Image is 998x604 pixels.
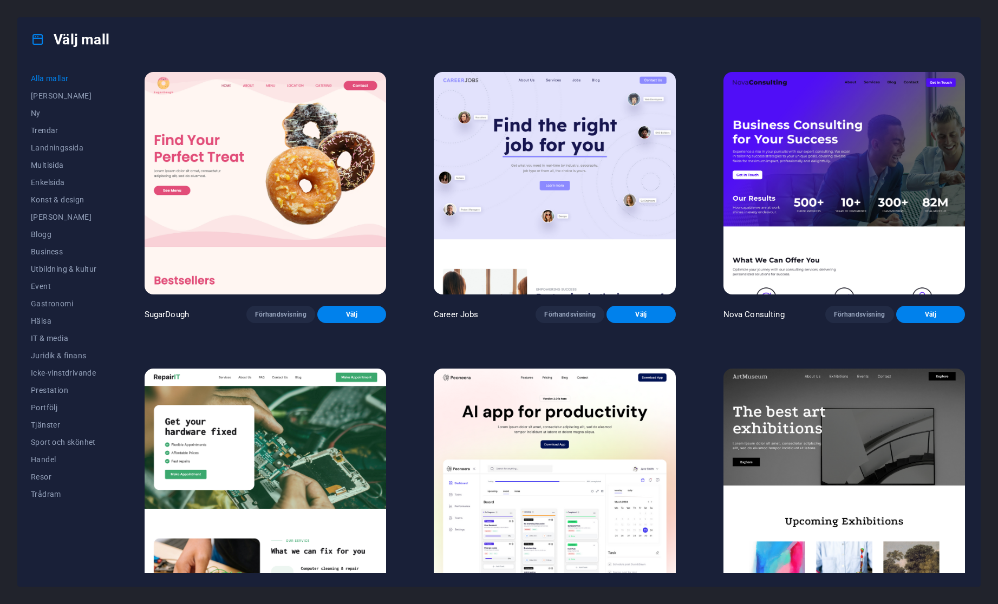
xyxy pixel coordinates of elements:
span: Business [31,247,97,256]
button: IT & media [31,330,97,347]
button: Välj [317,306,386,323]
span: Enkelsida [31,178,97,187]
button: Förhandsvisning [246,306,315,323]
span: [PERSON_NAME] [31,213,97,221]
button: Portfölj [31,399,97,416]
button: Blogg [31,226,97,243]
span: Multisida [31,161,97,169]
button: Förhandsvisning [536,306,604,323]
span: Gastronomi [31,299,97,308]
span: [PERSON_NAME] [31,91,97,100]
span: Landningssida [31,143,97,152]
img: Nova Consulting [723,72,965,294]
span: Ny [31,109,97,117]
button: Trendar [31,122,97,139]
span: Förhandsvisning [834,310,885,319]
span: Hälsa [31,317,97,325]
span: Förhandsvisning [255,310,306,319]
button: Prestation [31,382,97,399]
button: Konst & design [31,191,97,208]
button: Utbildning & kultur [31,260,97,278]
button: Enkelsida [31,174,97,191]
span: Sport och skönhet [31,438,97,447]
button: Förhandsvisning [825,306,894,323]
button: Välj [896,306,965,323]
button: Alla mallar [31,70,97,87]
span: Resor [31,472,97,481]
button: Tjänster [31,416,97,434]
span: IT & media [31,334,97,343]
span: Handel [31,455,97,464]
img: Art Museum [723,369,965,591]
button: Sport och skönhet [31,434,97,451]
h4: Välj mall [31,31,109,48]
span: Juridik & finans [31,351,97,360]
span: Välj [326,310,377,319]
button: Juridik & finans [31,347,97,364]
span: Icke-vinstdrivande [31,369,97,377]
span: Blogg [31,230,97,239]
button: Trådram [31,485,97,503]
button: Välj [606,306,675,323]
span: Prestation [31,386,97,395]
p: Nova Consulting [723,309,785,320]
p: Career Jobs [434,309,479,320]
span: Konst & design [31,195,97,204]
img: Career Jobs [434,72,675,294]
span: Alla mallar [31,74,97,83]
button: [PERSON_NAME] [31,87,97,104]
p: SugarDough [145,309,189,320]
span: Event [31,282,97,291]
span: Tjänster [31,421,97,429]
span: Utbildning & kultur [31,265,97,273]
button: [PERSON_NAME] [31,208,97,226]
img: Peoneera [434,369,675,591]
button: Icke-vinstdrivande [31,364,97,382]
button: Gastronomi [31,295,97,312]
span: Trådram [31,490,97,498]
button: Multisida [31,156,97,174]
button: Ny [31,104,97,122]
button: Landningssida [31,139,97,156]
button: Business [31,243,97,260]
span: Portfölj [31,403,97,412]
button: Hälsa [31,312,97,330]
img: RepairIT [145,369,386,591]
span: Förhandsvisning [544,310,596,319]
span: Välj [905,310,956,319]
span: Trendar [31,126,97,135]
button: Handel [31,451,97,468]
button: Resor [31,468,97,485]
span: Välj [615,310,667,319]
button: Event [31,278,97,295]
img: SugarDough [145,72,386,294]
